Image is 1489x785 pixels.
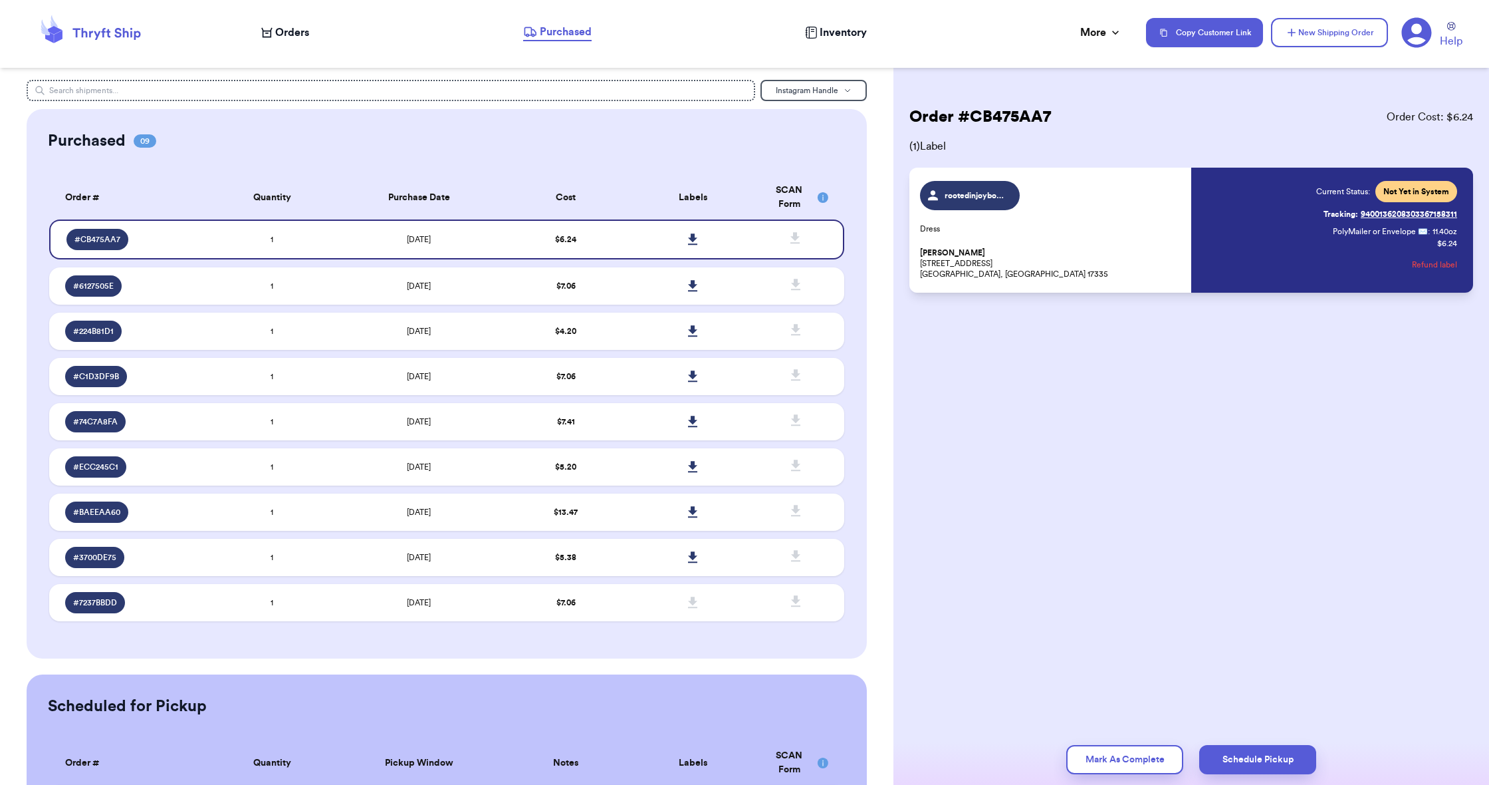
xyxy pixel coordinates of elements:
button: New Shipping Order [1271,18,1388,47]
span: 09 [134,134,156,148]
p: $ 6.24 [1437,238,1457,249]
th: Quantity [208,741,335,785]
span: 1 [271,373,273,381]
span: $ 13.47 [554,508,578,516]
span: Purchased [540,24,592,40]
span: # 74C7A8FA [73,416,118,427]
span: 1 [271,599,273,607]
span: 1 [271,235,273,243]
div: More [1080,25,1122,41]
span: # 7237BBDD [73,597,117,608]
h2: Purchased [48,130,126,152]
th: Cost [503,176,630,220]
th: Purchase Date [336,176,503,220]
a: Orders [261,25,309,41]
span: $ 5.38 [555,553,576,561]
th: Notes [503,741,630,785]
span: Order Cost: $ 6.24 [1387,109,1473,125]
span: $ 5.20 [555,463,576,471]
span: [DATE] [407,599,431,607]
div: SCAN Form [764,184,828,212]
span: # 224B81D1 [73,326,114,337]
th: Labels [630,741,756,785]
span: [DATE] [407,463,431,471]
span: ( 1 ) Label [909,138,1473,154]
span: : [1428,226,1430,237]
span: 1 [271,282,273,290]
span: [DATE] [407,508,431,516]
a: Purchased [523,24,592,41]
span: [DATE] [407,282,431,290]
span: Tracking: [1323,209,1358,220]
span: [DATE] [407,418,431,426]
div: SCAN Form [764,749,828,777]
span: $ 7.06 [556,599,576,607]
th: Labels [630,176,756,220]
a: Help [1440,22,1462,49]
span: PolyMailer or Envelope ✉️ [1333,228,1428,235]
span: # 3700DE75 [73,552,116,563]
button: Mark As Complete [1066,745,1183,774]
button: Instagram Handle [760,80,867,101]
span: [DATE] [407,553,431,561]
span: # C1D3DF9B [73,371,119,382]
span: [DATE] [407,327,431,335]
p: Dress [920,224,1183,234]
span: # 6127505E [73,281,114,291]
h2: Scheduled for Pickup [48,696,207,717]
a: Inventory [805,25,867,41]
span: Not Yet in System [1383,186,1449,197]
span: Current Status: [1316,186,1370,197]
span: 1 [271,418,273,426]
button: Copy Customer Link [1146,18,1263,47]
th: Quantity [208,176,335,220]
span: 11.40 oz [1432,226,1457,237]
span: Orders [275,25,309,41]
span: 1 [271,327,273,335]
span: $ 7.41 [557,418,575,426]
span: # ECC245C1 [73,462,118,472]
span: 1 [271,553,273,561]
span: Help [1440,33,1462,49]
span: # BAEEAA60 [73,507,120,518]
h2: Order # CB475AA7 [909,106,1051,128]
span: 1 [271,508,273,516]
span: Inventory [820,25,867,41]
button: Schedule Pickup [1199,745,1316,774]
th: Pickup Window [336,741,503,785]
span: 1 [271,463,273,471]
th: Order # [49,176,208,220]
span: [DATE] [407,373,431,381]
span: [PERSON_NAME] [920,248,985,258]
span: $ 7.06 [556,282,576,290]
span: rootedinjoyboutique [945,190,1008,201]
p: [STREET_ADDRESS] [GEOGRAPHIC_DATA], [GEOGRAPHIC_DATA] 17335 [920,247,1183,279]
button: Refund label [1412,250,1457,279]
span: $ 7.06 [556,373,576,381]
th: Order # [49,741,208,785]
span: # CB475AA7 [74,234,120,245]
span: Instagram Handle [776,86,838,94]
a: Tracking:9400136208303367158311 [1323,204,1457,225]
span: $ 4.20 [555,327,576,335]
span: $ 6.24 [555,235,576,243]
span: [DATE] [407,235,431,243]
input: Search shipments... [27,80,754,101]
